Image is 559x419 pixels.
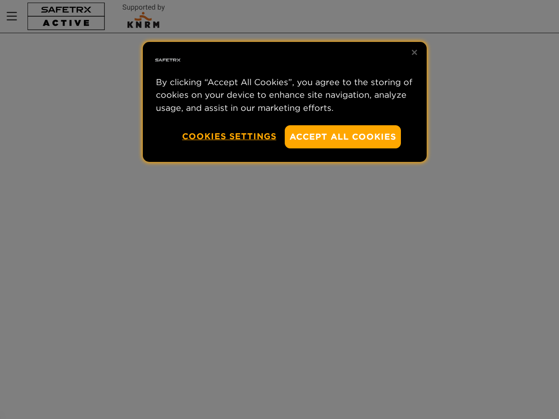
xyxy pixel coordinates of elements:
p: By clicking “Accept All Cookies”, you agree to the storing of cookies on your device to enhance s... [156,76,414,114]
button: Cookies Settings [182,125,276,148]
button: Accept All Cookies [285,125,401,148]
button: Close [405,43,424,62]
img: Safe Tracks [154,46,182,74]
div: Privacy [143,42,427,162]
